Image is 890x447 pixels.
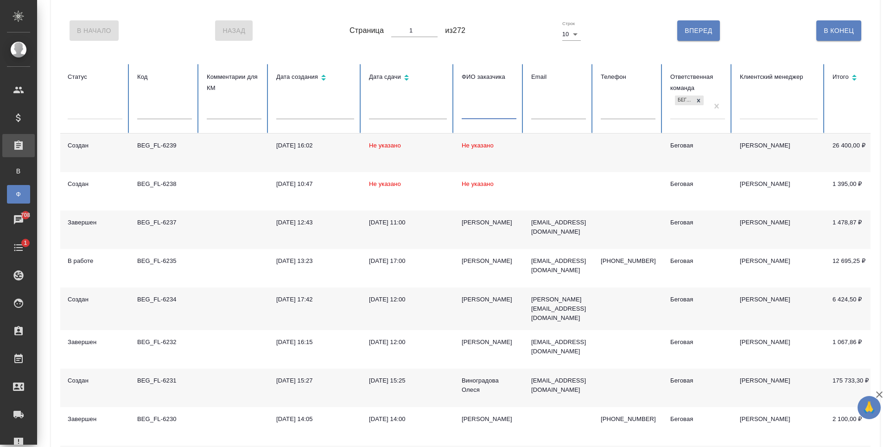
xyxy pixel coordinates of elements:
div: Беговая [670,256,725,266]
span: В [12,166,25,176]
div: [DATE] 16:15 [276,338,354,347]
div: [PERSON_NAME] [462,218,516,227]
div: Ответственная команда [670,71,725,94]
label: Строк [562,21,575,26]
p: [EMAIL_ADDRESS][DOMAIN_NAME] [531,376,586,395]
div: [DATE] 17:42 [276,295,354,304]
div: Создан [68,295,122,304]
div: [DATE] 14:05 [276,415,354,424]
div: [DATE] 15:25 [369,376,447,385]
a: Ф [7,185,30,204]
td: [PERSON_NAME] [732,330,825,369]
div: Сортировка [276,71,354,85]
span: Не указано [462,142,494,149]
div: [PERSON_NAME] [462,338,516,347]
div: Виноградова Олеся [462,376,516,395]
div: [DATE] 17:00 [369,256,447,266]
div: Беговая [670,179,725,189]
td: [PERSON_NAME] [732,249,825,287]
td: [PERSON_NAME] [732,172,825,211]
div: 10 [562,28,581,41]
a: В [7,162,30,180]
button: 🙏 [858,396,881,419]
div: BEG_FL-6237 [137,218,192,227]
div: [DATE] 14:00 [369,415,447,424]
p: [EMAIL_ADDRESS][DOMAIN_NAME] [531,256,586,275]
div: [DATE] 12:00 [369,295,447,304]
div: [DATE] 13:23 [276,256,354,266]
button: В Конец [816,20,861,41]
div: [PERSON_NAME] [462,415,516,424]
a: 708 [2,208,35,231]
div: BEG_FL-6239 [137,141,192,150]
div: Завершен [68,218,122,227]
div: Сортировка [369,71,447,85]
div: [DATE] 11:00 [369,218,447,227]
div: Создан [68,376,122,385]
div: Беговая [675,96,693,105]
div: Беговая [670,141,725,150]
div: [DATE] 12:43 [276,218,354,227]
div: BEG_FL-6238 [137,179,192,189]
p: [PHONE_NUMBER] [601,415,655,424]
span: из 272 [445,25,465,36]
div: Завершен [68,338,122,347]
div: Беговая [670,376,725,385]
span: Не указано [369,180,401,187]
div: BEG_FL-6230 [137,415,192,424]
span: 1 [18,238,32,248]
div: [PERSON_NAME] [462,256,516,266]
div: [DATE] 15:27 [276,376,354,385]
a: 1 [2,236,35,259]
span: Не указано [369,142,401,149]
span: В Конец [824,25,854,37]
td: [PERSON_NAME] [732,211,825,249]
td: [PERSON_NAME] [732,407,825,446]
p: [EMAIL_ADDRESS][DOMAIN_NAME] [531,338,586,356]
span: Не указано [462,180,494,187]
div: В работе [68,256,122,266]
div: Беговая [670,338,725,347]
span: Страница [350,25,384,36]
div: [PERSON_NAME] [462,295,516,304]
td: [PERSON_NAME] [732,369,825,407]
div: BEG_FL-6235 [137,256,192,266]
span: Вперед [685,25,712,37]
div: Код [137,71,192,83]
div: ФИО заказчика [462,71,516,83]
div: Телефон [601,71,655,83]
div: Беговая [670,218,725,227]
div: BEG_FL-6231 [137,376,192,385]
div: BEG_FL-6234 [137,295,192,304]
div: Создан [68,141,122,150]
span: 708 [15,211,36,220]
div: Завершен [68,415,122,424]
div: Комментарии для КМ [207,71,261,94]
td: [PERSON_NAME] [732,134,825,172]
div: [DATE] 16:02 [276,141,354,150]
div: [DATE] 10:47 [276,179,354,189]
div: Клиентский менеджер [740,71,818,83]
div: Беговая [670,415,725,424]
div: Беговая [670,295,725,304]
div: Статус [68,71,122,83]
span: Ф [12,190,25,199]
div: Email [531,71,586,83]
div: Создан [68,179,122,189]
td: [PERSON_NAME] [732,287,825,330]
button: Вперед [677,20,719,41]
p: [PHONE_NUMBER] [601,256,655,266]
p: [PERSON_NAME][EMAIL_ADDRESS][DOMAIN_NAME] [531,295,586,323]
div: Сортировка [833,71,887,85]
p: [EMAIL_ADDRESS][DOMAIN_NAME] [531,218,586,236]
div: [DATE] 12:00 [369,338,447,347]
div: BEG_FL-6232 [137,338,192,347]
span: 🙏 [861,398,877,417]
